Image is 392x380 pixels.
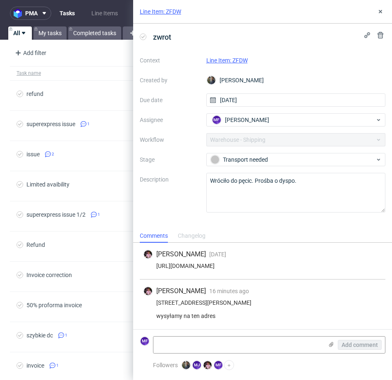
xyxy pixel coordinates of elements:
[26,362,44,369] div: invoice
[140,75,200,85] label: Created by
[209,288,249,294] span: 16 minutes ago
[206,173,386,213] textarea: Wróciło do pęcic. Prośba o dyspo.
[26,332,53,339] div: szybkie dc
[33,26,67,40] a: My tasks
[98,211,100,218] span: 1
[156,250,206,259] span: [PERSON_NAME]
[65,332,67,339] span: 1
[87,121,90,127] span: 1
[150,30,174,44] span: zwrot
[144,250,152,258] img: Aleks Ziemkowski
[144,287,152,295] img: Aleks Ziemkowski
[26,241,45,248] div: Refund
[26,211,86,218] div: superexpress issue 1/2
[8,26,32,40] a: All
[203,361,212,369] img: Aleks Ziemkowski
[140,155,200,165] label: Stage
[26,91,43,97] div: refund
[26,151,40,158] div: issue
[26,121,75,127] div: superexpress issue
[182,361,190,369] img: Maciej Sobola
[206,57,248,64] a: Line Item: ZFDW
[140,174,200,211] label: Description
[52,151,54,158] span: 2
[12,46,48,60] div: Add filter
[26,302,82,308] div: 50% proforma invoice
[68,26,121,40] a: Completed tasks
[224,360,234,370] button: +
[143,299,382,319] div: [STREET_ADDRESS][PERSON_NAME] wysyłamy na ten adres
[10,7,51,20] button: pma
[206,74,386,87] div: [PERSON_NAME]
[210,155,375,164] div: Transport needed
[140,115,200,125] label: Assignee
[193,361,201,369] figcaption: MJ
[25,10,38,16] span: pma
[86,7,123,20] a: Line Items
[140,95,200,105] label: Due date
[143,263,382,269] div: [URL][DOMAIN_NAME]
[207,76,215,84] img: Maciej Sobola
[214,361,222,369] figcaption: MF
[55,7,80,20] a: Tasks
[153,362,178,368] span: Followers
[140,135,200,145] label: Workflow
[141,337,149,345] figcaption: MF
[17,70,202,77] span: Task name
[225,116,269,124] span: [PERSON_NAME]
[178,229,206,243] div: Changelog
[56,362,59,369] span: 1
[209,251,226,258] span: [DATE]
[156,287,206,296] span: [PERSON_NAME]
[14,9,25,18] img: logo
[140,7,181,16] a: Line Item: ZFDW
[140,229,168,243] div: Comments
[213,116,221,124] figcaption: MF
[26,181,69,188] div: Limited avaibility
[140,55,200,65] label: Context
[26,272,72,278] div: Invoice correction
